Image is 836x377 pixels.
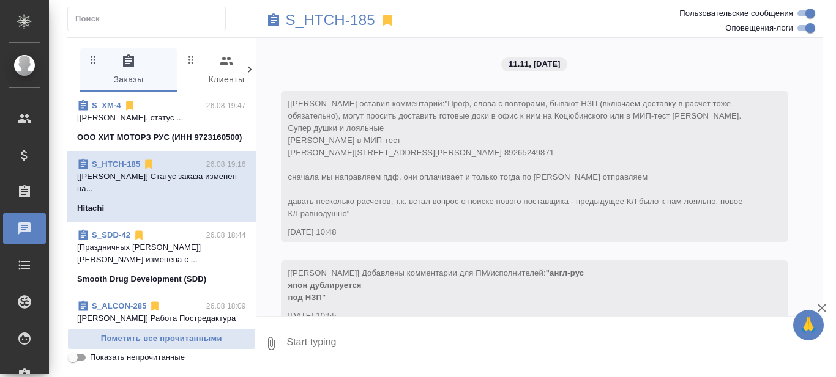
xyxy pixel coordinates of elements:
div: S_SDD-4226.08 18:44[Праздничных [PERSON_NAME]] [PERSON_NAME] изменена с ...Smooth Drug Developmen... [67,222,256,293]
p: 26.08 19:16 [206,158,246,170]
span: "англ-рус япон дублируется под НЗП" [288,268,584,302]
a: S_ALCON-285 [92,301,146,310]
a: S_HTCH-185 [92,159,140,169]
p: [[PERSON_NAME]] Работа Постредактура ма... [77,312,246,337]
p: [[PERSON_NAME]] Статус заказа изменен на... [77,170,246,195]
a: S_SDD-42 [92,230,130,240]
div: S_ALCON-28526.08 18:09[[PERSON_NAME]] Работа Постредактура ма...Alcon [67,293,256,364]
p: Hitachi [77,202,104,214]
svg: Отписаться [143,158,155,170]
p: 26.08 18:09 [206,300,246,312]
span: 🙏 [798,312,819,338]
p: ООО ХИТ МОТОРЗ РУС (ИНН 9723160500) [77,131,242,144]
p: 11.11, [DATE] [509,58,560,70]
p: [Праздничных [PERSON_NAME]] [PERSON_NAME] изменена с ... [77,241,246,266]
svg: Отписаться [133,229,145,241]
svg: Отписаться [149,300,161,312]
input: Поиск [75,10,225,27]
span: Пользовательские сообщения [679,7,793,20]
p: Smooth Drug Development (SDD) [77,273,206,285]
p: [[PERSON_NAME]. статус ... [77,112,246,124]
div: S_HTCH-18526.08 19:16[[PERSON_NAME]] Статус заказа изменен на...Hitachi [67,151,256,222]
div: [DATE] 10:48 [288,226,746,238]
div: [DATE] 10:55 [288,310,746,322]
span: [[PERSON_NAME] оставил комментарий: [288,99,745,218]
span: "Проф, слова с повторами, бывают НЗП (включаем доставку в расчет тоже обязательно), могут просить... [288,99,745,218]
span: Пометить все прочитанными [74,332,249,346]
span: [[PERSON_NAME]] Добавлены комментарии для ПМ/исполнителей: [288,268,584,302]
p: 26.08 18:44 [206,229,246,241]
div: S_XM-426.08 19:47[[PERSON_NAME]. статус ...ООО ХИТ МОТОРЗ РУС (ИНН 9723160500) [67,92,256,151]
span: Показать непрочитанные [90,351,185,364]
p: 26.08 19:47 [206,100,246,112]
span: Клиенты [185,54,268,87]
button: Пометить все прочитанными [67,328,256,350]
svg: Зажми и перетащи, чтобы поменять порядок вкладок [88,54,99,65]
a: S_HTCH-185 [286,14,375,26]
span: Оповещения-логи [725,22,793,34]
a: S_XM-4 [92,101,121,110]
span: Заказы [87,54,170,87]
button: 🙏 [793,310,824,340]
